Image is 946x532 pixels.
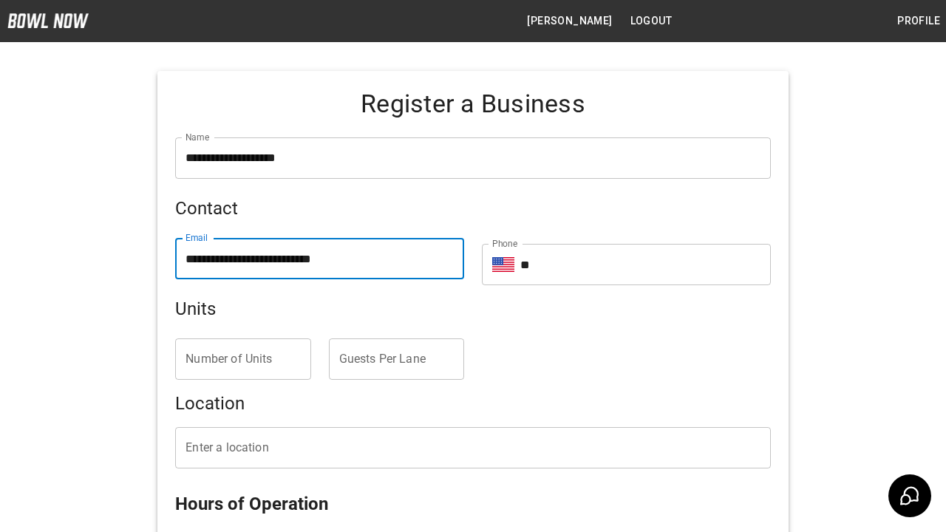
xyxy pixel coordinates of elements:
button: [PERSON_NAME] [521,7,618,35]
h5: Units [175,297,770,321]
h5: Hours of Operation [175,492,770,516]
h4: Register a Business [175,89,770,120]
button: Select country [492,253,514,276]
img: logo [7,13,89,28]
label: Phone [492,237,517,250]
button: Logout [625,7,678,35]
h5: Contact [175,197,770,220]
h5: Location [175,392,770,415]
button: Profile [891,7,946,35]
